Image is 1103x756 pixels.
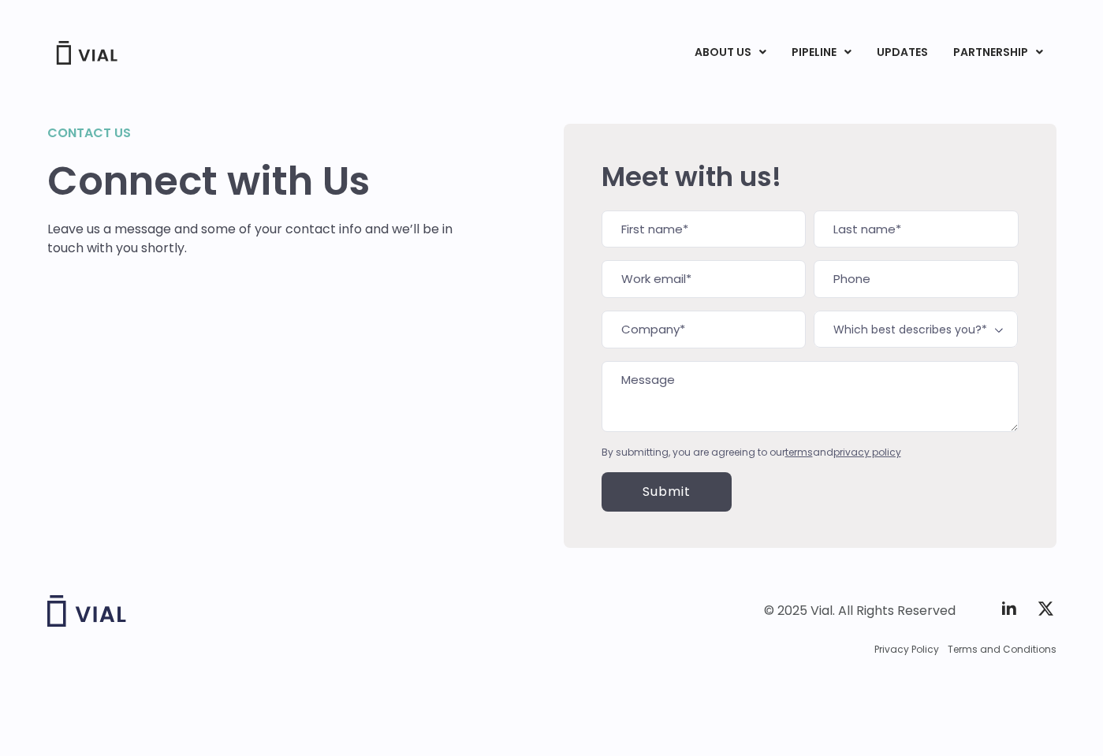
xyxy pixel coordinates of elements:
[602,445,1019,460] div: By submitting, you are agreeing to our and
[602,210,806,248] input: First name*
[602,162,1019,192] h2: Meet with us!
[47,158,453,204] h1: Connect with Us
[948,642,1056,657] a: Terms and Conditions
[941,39,1056,66] a: PARTNERSHIPMenu Toggle
[55,41,118,65] img: Vial Logo
[47,124,453,143] h2: Contact us
[814,210,1018,248] input: Last name*
[864,39,940,66] a: UPDATES
[47,595,126,627] img: Vial logo wih "Vial" spelled out
[833,445,901,459] a: privacy policy
[682,39,778,66] a: ABOUT USMenu Toggle
[764,602,956,620] div: © 2025 Vial. All Rights Reserved
[814,260,1018,298] input: Phone
[814,311,1018,348] span: Which best describes you?*
[874,642,939,657] a: Privacy Policy
[602,260,806,298] input: Work email*
[602,311,806,348] input: Company*
[602,472,732,512] input: Submit
[47,220,453,258] p: Leave us a message and some of your contact info and we’ll be in touch with you shortly.
[779,39,863,66] a: PIPELINEMenu Toggle
[785,445,813,459] a: terms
